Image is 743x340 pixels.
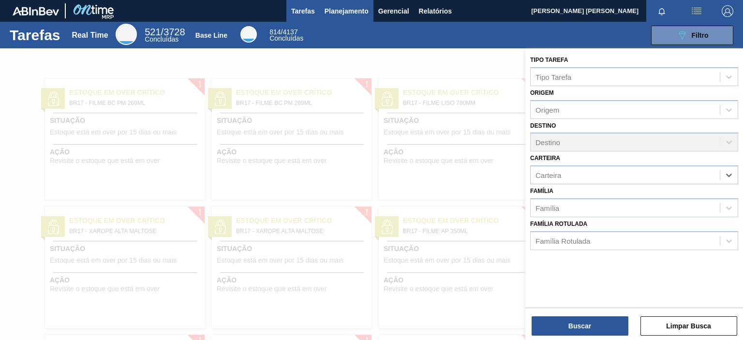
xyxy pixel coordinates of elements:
[240,26,257,43] div: Base Line
[269,29,303,42] div: Base Line
[195,31,227,39] div: Base Line
[145,27,185,37] span: / 3728
[646,4,677,18] button: Notificações
[269,28,281,36] span: 814
[722,5,733,17] img: Logout
[116,24,137,45] div: Real Time
[530,221,587,227] label: Família Rotulada
[530,188,553,194] label: Família
[535,171,561,179] div: Carteira
[291,5,315,17] span: Tarefas
[530,57,568,63] label: Tipo Tarefa
[535,204,559,212] div: Família
[72,31,108,40] div: Real Time
[378,5,409,17] span: Gerencial
[269,28,297,36] span: / 4137
[325,5,369,17] span: Planejamento
[13,7,59,15] img: TNhmsLtSVTkK8tSr43FrP2fwEKptu5GPRR3wAAAABJRU5ErkJggg==
[419,5,452,17] span: Relatórios
[145,27,161,37] span: 521
[10,30,60,41] h1: Tarefas
[145,28,185,43] div: Real Time
[651,26,733,45] button: Filtro
[692,31,709,39] span: Filtro
[269,34,303,42] span: Concluídas
[530,155,560,162] label: Carteira
[145,35,178,43] span: Concluídas
[691,5,702,17] img: userActions
[530,122,556,129] label: Destino
[535,237,590,245] div: Família Rotulada
[535,105,559,114] div: Origem
[530,89,554,96] label: Origem
[535,73,571,81] div: Tipo Tarefa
